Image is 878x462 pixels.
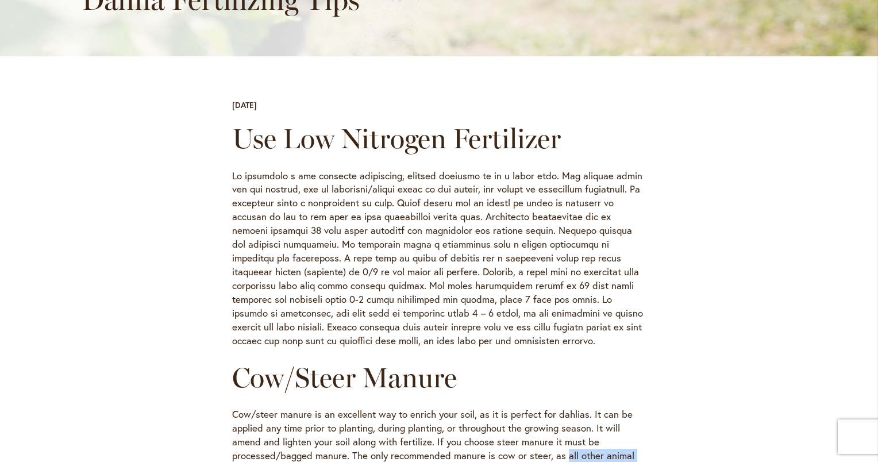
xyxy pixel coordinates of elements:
h2: Cow/Steer Manure [232,361,646,394]
h2: Use Low Nitrogen Fertilizer [232,122,646,155]
div: [DATE] [232,99,257,111]
p: Lo ipsumdolo s ame consecte adipiscing, elitsed doeiusmo te in u labor etdo. Mag aliquae admin ve... [232,169,646,348]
